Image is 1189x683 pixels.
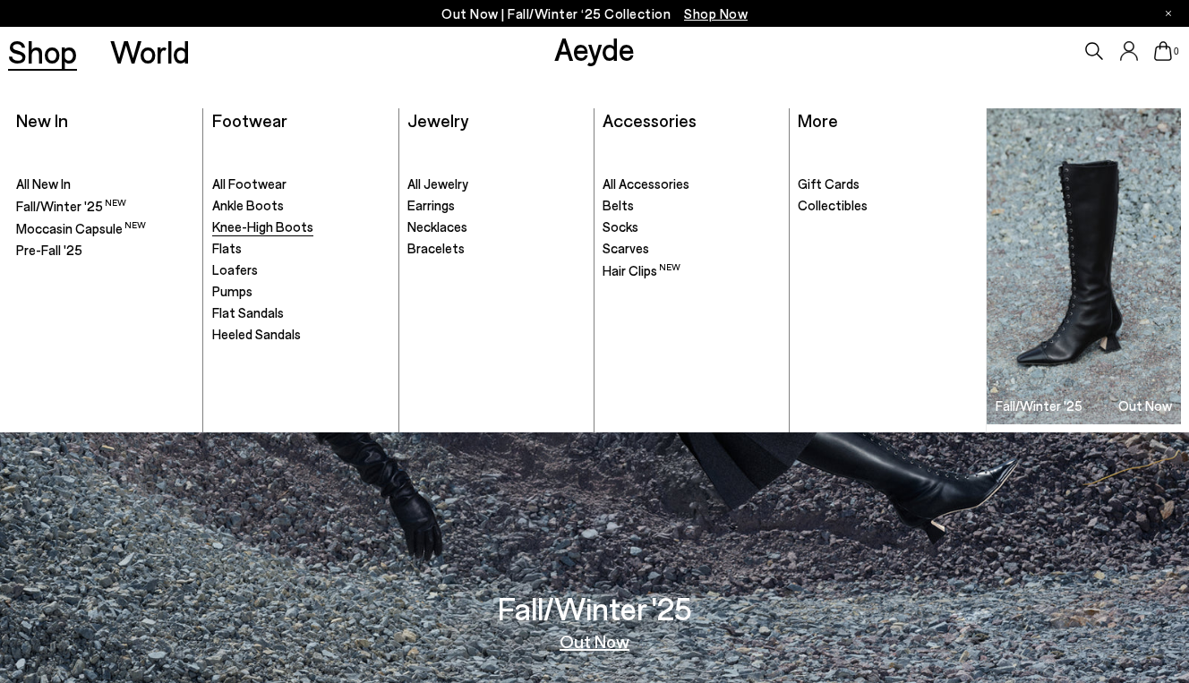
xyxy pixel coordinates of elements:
span: Bracelets [407,240,465,256]
span: Fall/Winter '25 [16,198,126,214]
img: Group_1295_900x.jpg [987,108,1181,424]
span: Flats [212,240,242,256]
span: 0 [1172,47,1181,56]
a: Ankle Boots [212,197,390,215]
span: Collectibles [798,197,868,213]
a: More [798,109,838,131]
a: World [110,36,190,67]
span: Loafers [212,261,258,277]
a: 0 [1154,41,1172,61]
a: Footwear [212,109,287,131]
a: Hair Clips [603,261,781,280]
a: Necklaces [407,218,586,236]
span: Heeled Sandals [212,326,301,342]
span: Scarves [603,240,649,256]
a: Pre-Fall '25 [16,242,194,260]
a: Fall/Winter '25 Out Now [987,108,1181,424]
a: Scarves [603,240,781,258]
a: Flat Sandals [212,304,390,322]
h3: Out Now [1118,399,1172,413]
span: Navigate to /collections/new-in [684,5,748,21]
span: All Jewelry [407,175,468,192]
span: Pre-Fall '25 [16,242,82,258]
a: All Footwear [212,175,390,193]
h3: Fall/Winter '25 [498,593,692,624]
span: Flat Sandals [212,304,284,320]
h3: Fall/Winter '25 [996,399,1082,413]
p: Out Now | Fall/Winter ‘25 Collection [441,3,748,25]
a: Knee-High Boots [212,218,390,236]
a: New In [16,109,68,131]
span: Belts [603,197,634,213]
a: Earrings [407,197,586,215]
span: Pumps [212,283,252,299]
a: Accessories [603,109,697,131]
span: Knee-High Boots [212,218,313,235]
a: Shop [8,36,77,67]
a: Moccasin Capsule [16,219,194,238]
a: All Accessories [603,175,781,193]
span: Moccasin Capsule [16,220,146,236]
a: Out Now [560,632,629,650]
a: Pumps [212,283,390,301]
a: Socks [603,218,781,236]
span: Ankle Boots [212,197,284,213]
span: All Accessories [603,175,689,192]
span: Necklaces [407,218,467,235]
span: All New In [16,175,71,192]
span: Gift Cards [798,175,860,192]
a: Jewelry [407,109,468,131]
a: Aeyde [554,30,635,67]
a: Loafers [212,261,390,279]
a: Flats [212,240,390,258]
a: Bracelets [407,240,586,258]
a: All Jewelry [407,175,586,193]
a: Heeled Sandals [212,326,390,344]
span: All Footwear [212,175,287,192]
a: Fall/Winter '25 [16,197,194,216]
span: Hair Clips [603,262,680,278]
a: Gift Cards [798,175,977,193]
a: Collectibles [798,197,977,215]
span: Socks [603,218,638,235]
span: Earrings [407,197,455,213]
a: All New In [16,175,194,193]
a: Belts [603,197,781,215]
